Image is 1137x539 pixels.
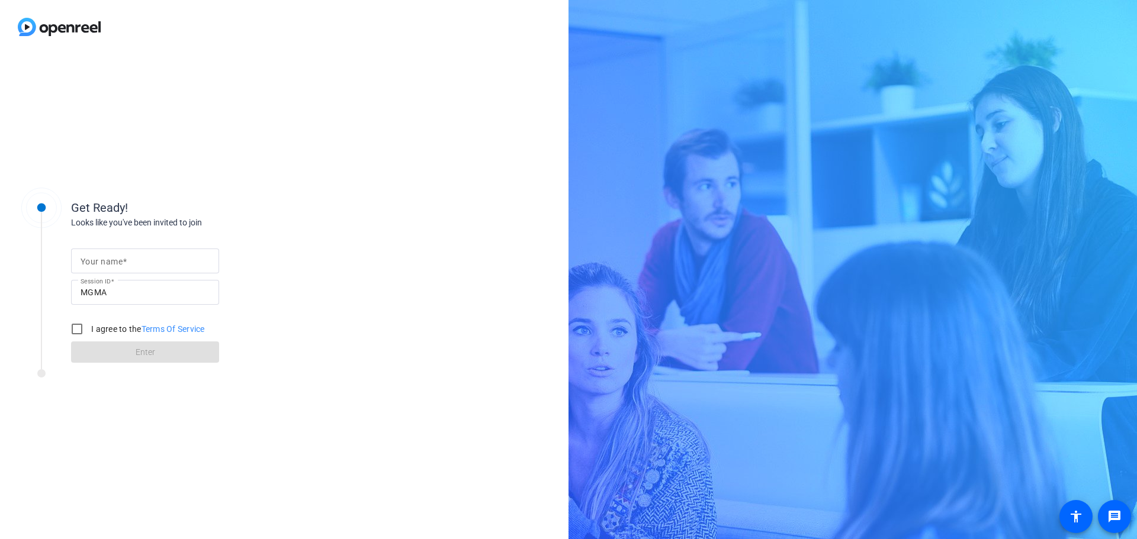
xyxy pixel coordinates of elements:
[71,199,308,217] div: Get Ready!
[81,277,111,285] mat-label: Session ID
[142,324,205,334] a: Terms Of Service
[71,217,308,229] div: Looks like you've been invited to join
[81,257,123,266] mat-label: Your name
[1069,509,1083,524] mat-icon: accessibility
[89,323,205,335] label: I agree to the
[1107,509,1122,524] mat-icon: message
